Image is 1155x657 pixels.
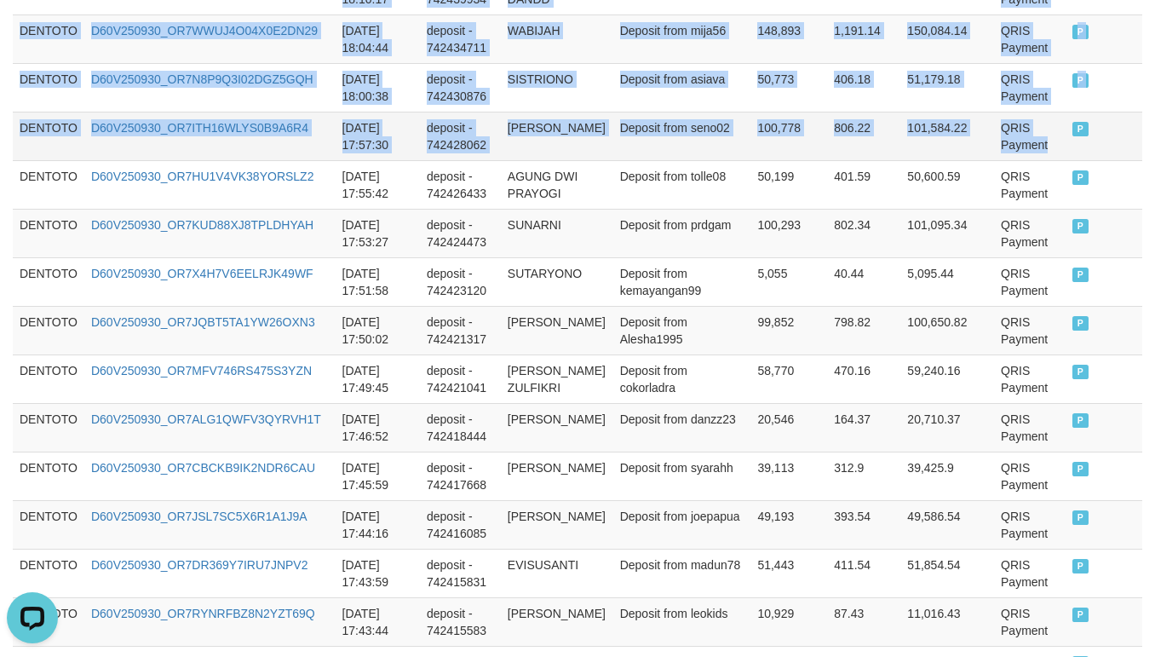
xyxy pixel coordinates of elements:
[827,452,900,500] td: 312.9
[501,354,613,403] td: [PERSON_NAME] ZULFIKRI
[1072,608,1089,622] span: PAID
[613,63,751,112] td: Deposit from asiava
[336,597,420,646] td: [DATE] 17:43:44
[420,500,501,549] td: deposit - 742416085
[994,14,1066,63] td: QRIS Payment
[900,306,994,354] td: 100,650.82
[1072,462,1089,476] span: PAID
[613,14,751,63] td: Deposit from mija56
[420,403,501,452] td: deposit - 742418444
[91,121,308,135] a: D60V250930_OR7ITH16WLYS0B9A6R4
[13,209,84,257] td: DENTOTO
[827,354,900,403] td: 470.16
[613,160,751,209] td: Deposit from tolle08
[1072,510,1089,525] span: PAID
[501,209,613,257] td: SUNARNI
[827,500,900,549] td: 393.54
[336,14,420,63] td: [DATE] 18:04:44
[613,403,751,452] td: Deposit from danzz23
[91,218,313,232] a: D60V250930_OR7KUD88XJ8TPLDHYAH
[613,354,751,403] td: Deposit from cokorladra
[501,549,613,597] td: EVISUSANTI
[750,549,827,597] td: 51,443
[750,354,827,403] td: 58,770
[750,14,827,63] td: 148,893
[750,160,827,209] td: 50,199
[420,549,501,597] td: deposit - 742415831
[827,63,900,112] td: 406.18
[13,257,84,306] td: DENTOTO
[827,549,900,597] td: 411.54
[91,24,318,37] a: D60V250930_OR7WWUJ4O04X0E2DN29
[827,257,900,306] td: 40.44
[91,412,321,426] a: D60V250930_OR7ALG1QWFV3QYRVH1T
[501,63,613,112] td: SISTRIONO
[501,306,613,354] td: [PERSON_NAME]
[994,500,1066,549] td: QRIS Payment
[336,306,420,354] td: [DATE] 17:50:02
[613,500,751,549] td: Deposit from joepapua
[91,558,307,572] a: D60V250930_OR7DR369Y7IRU7JNPV2
[994,403,1066,452] td: QRIS Payment
[827,112,900,160] td: 806.22
[994,63,1066,112] td: QRIS Payment
[336,257,420,306] td: [DATE] 17:51:58
[336,354,420,403] td: [DATE] 17:49:45
[91,364,312,377] a: D60V250930_OR7MFV746RS475S3YZN
[336,500,420,549] td: [DATE] 17:44:16
[994,112,1066,160] td: QRIS Payment
[336,63,420,112] td: [DATE] 18:00:38
[336,112,420,160] td: [DATE] 17:57:30
[336,160,420,209] td: [DATE] 17:55:42
[900,597,994,646] td: 11,016.43
[501,160,613,209] td: AGUNG DWI PRAYOGI
[501,14,613,63] td: WABIJAH
[1072,219,1089,233] span: PAID
[750,306,827,354] td: 99,852
[827,597,900,646] td: 87.43
[613,452,751,500] td: Deposit from syarahh
[501,452,613,500] td: [PERSON_NAME]
[750,257,827,306] td: 5,055
[900,403,994,452] td: 20,710.37
[336,209,420,257] td: [DATE] 17:53:27
[827,14,900,63] td: 1,191.14
[613,112,751,160] td: Deposit from seno02
[7,7,58,58] button: Open LiveChat chat widget
[1072,25,1089,39] span: PAID
[13,354,84,403] td: DENTOTO
[1072,559,1089,573] span: PAID
[1072,413,1089,428] span: PAID
[91,607,315,620] a: D60V250930_OR7RYNRFBZ8N2YZT69Q
[13,160,84,209] td: DENTOTO
[750,403,827,452] td: 20,546
[501,257,613,306] td: SUTARYONO
[994,354,1066,403] td: QRIS Payment
[750,500,827,549] td: 49,193
[91,461,315,475] a: D60V250930_OR7CBCKB9IK2NDR6CAU
[750,597,827,646] td: 10,929
[420,452,501,500] td: deposit - 742417668
[750,112,827,160] td: 100,778
[91,267,313,280] a: D60V250930_OR7X4H7V6EELRJK49WF
[613,209,751,257] td: Deposit from prdgam
[613,549,751,597] td: Deposit from madun78
[420,597,501,646] td: deposit - 742415583
[750,63,827,112] td: 50,773
[994,549,1066,597] td: QRIS Payment
[900,209,994,257] td: 101,095.34
[336,403,420,452] td: [DATE] 17:46:52
[13,452,84,500] td: DENTOTO
[994,160,1066,209] td: QRIS Payment
[91,170,314,183] a: D60V250930_OR7HU1V4VK38YORSLZ2
[900,63,994,112] td: 51,179.18
[13,112,84,160] td: DENTOTO
[501,597,613,646] td: [PERSON_NAME]
[994,452,1066,500] td: QRIS Payment
[827,403,900,452] td: 164.37
[900,354,994,403] td: 59,240.16
[420,112,501,160] td: deposit - 742428062
[336,549,420,597] td: [DATE] 17:43:59
[420,63,501,112] td: deposit - 742430876
[91,315,315,329] a: D60V250930_OR7JQBT5TA1YW26OXN3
